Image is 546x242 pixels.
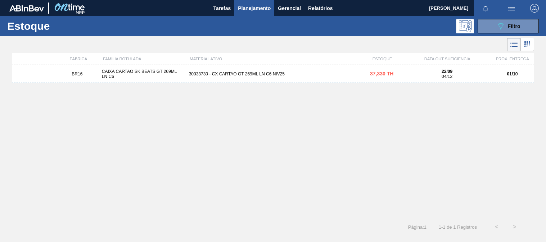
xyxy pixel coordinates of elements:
span: 1 - 1 de 1 Registros [437,224,477,230]
div: Visão em Cards [521,38,534,51]
button: Notificações [474,3,497,13]
div: Pogramando: nenhum usuário selecionado [456,19,474,33]
div: FÁBRICA [57,57,100,61]
button: Filtro [478,19,539,33]
span: 04/12 [442,74,452,79]
div: CAIXA CARTAO SK BEATS GT 269ML LN C6 [99,69,186,79]
img: Logout [530,4,539,13]
div: DATA OUT SUFICIÊNCIA [404,57,491,61]
span: Tarefas [213,4,231,13]
button: > [506,218,524,236]
button: < [488,218,506,236]
span: Filtro [508,23,520,29]
strong: 01/10 [507,71,518,76]
div: ESTOQUE [361,57,404,61]
img: TNhmsLtSVTkK8tSr43FrP2fwEKptu5GPRR3wAAAABJRU5ErkJggg== [9,5,44,11]
span: Relatórios [308,4,333,13]
div: MATERIAL ATIVO [187,57,360,61]
span: Página : 1 [408,224,427,230]
span: Gerencial [278,4,301,13]
img: userActions [507,4,516,13]
strong: 22/09 [442,69,452,74]
span: 37,330 TH [370,71,393,76]
div: FAMÍLIA ROTULADA [100,57,187,61]
span: Planejamento [238,4,271,13]
div: 30033730 - CX CARTAO GT 269ML LN C6 NIV25 [186,71,360,76]
span: BR16 [72,71,82,76]
div: PRÓX. ENTREGA [491,57,534,61]
h1: Estoque [7,22,110,30]
div: Visão em Lista [507,38,521,51]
